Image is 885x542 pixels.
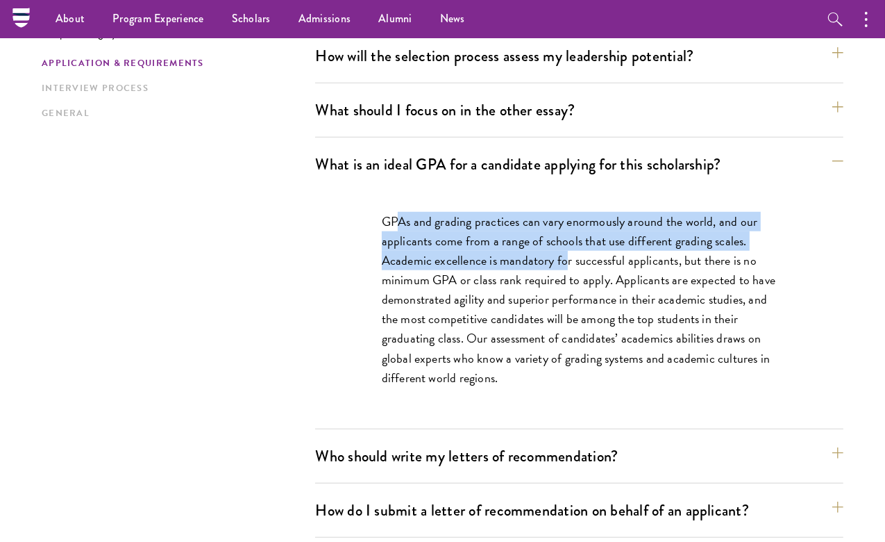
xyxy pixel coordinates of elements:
a: Application & Requirements [42,56,307,71]
button: How will the selection process assess my leadership potential? [315,40,843,72]
a: Interview Process [42,81,307,96]
button: Who should write my letters of recommendation? [315,441,843,472]
a: General [42,106,307,121]
button: What is an ideal GPA for a candidate applying for this scholarship? [315,149,843,180]
p: GPAs and grading practices can vary enormously around the world, and our applicants come from a r... [382,212,777,388]
button: What should I focus on in the other essay? [315,95,843,126]
p: Jump to category: [42,26,315,39]
button: How do I submit a letter of recommendation on behalf of an applicant? [315,495,843,526]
